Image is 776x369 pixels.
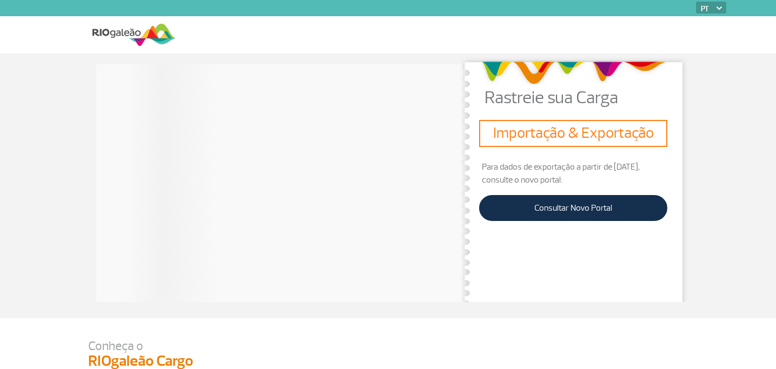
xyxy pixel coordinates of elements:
p: Conheça o [88,340,688,352]
p: Rastreie sua Carga [485,89,688,106]
h3: Importação & Exportação [483,124,663,143]
p: Para dados de exportação a partir de [DATE], consulte o novo portal: [479,160,667,186]
a: Consultar Novo Portal [479,195,667,221]
img: grafismo [477,56,669,89]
